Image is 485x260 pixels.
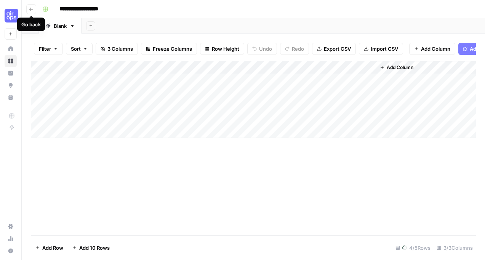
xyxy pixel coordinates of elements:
button: Row Height [200,43,244,55]
span: 3 Columns [107,45,133,53]
span: Freeze Columns [153,45,192,53]
button: Filter [34,43,63,55]
button: Help + Support [5,245,17,257]
span: Add Column [421,45,450,53]
span: Row Height [212,45,239,53]
button: 3 Columns [96,43,138,55]
a: Opportunities [5,79,17,91]
a: Insights [5,67,17,79]
button: Export CSV [312,43,356,55]
button: Redo [280,43,309,55]
button: Add Row [31,242,68,254]
span: Add Column [387,64,413,71]
span: Filter [39,45,51,53]
a: Browse [5,55,17,67]
span: Redo [292,45,304,53]
div: 4 /5 Rows [392,242,434,254]
button: Add 10 Rows [68,242,114,254]
span: Import CSV [371,45,398,53]
span: Undo [259,45,272,53]
button: Freeze Columns [141,43,197,55]
button: Add Column [409,43,455,55]
img: Cohort 5 Logo [5,9,18,22]
button: Workspace: Cohort 5 [5,6,17,25]
a: Usage [5,233,17,245]
button: Add Column [377,63,416,72]
span: Export CSV [324,45,351,53]
span: Add 10 Rows [79,244,110,252]
button: Import CSV [359,43,403,55]
span: Sort [71,45,81,53]
span: Add Row [42,244,63,252]
button: Undo [247,43,277,55]
a: Settings [5,220,17,233]
div: Go back [22,21,41,28]
div: 3/3 Columns [434,242,476,254]
a: Your Data [5,91,17,104]
div: Blank [54,22,67,30]
a: Home [5,43,17,55]
button: Sort [66,43,93,55]
a: Blank [39,18,82,34]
